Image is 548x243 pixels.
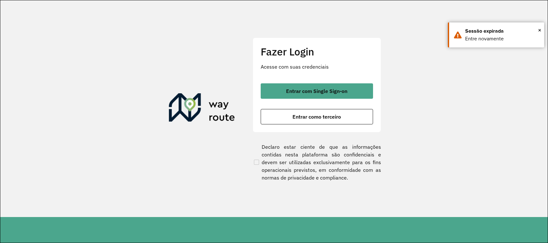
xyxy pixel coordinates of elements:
[465,27,539,35] div: Sessão expirada
[286,88,347,94] span: Entrar com Single Sign-on
[169,93,235,124] img: Roteirizador AmbevTech
[261,109,373,124] button: button
[261,63,373,71] p: Acesse com suas credenciais
[465,35,539,43] div: Entre novamente
[292,114,341,119] span: Entrar como terceiro
[538,25,541,35] button: Close
[538,25,541,35] span: ×
[261,46,373,58] h2: Fazer Login
[261,83,373,99] button: button
[253,143,381,181] label: Declaro estar ciente de que as informações contidas nesta plataforma são confidenciais e devem se...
